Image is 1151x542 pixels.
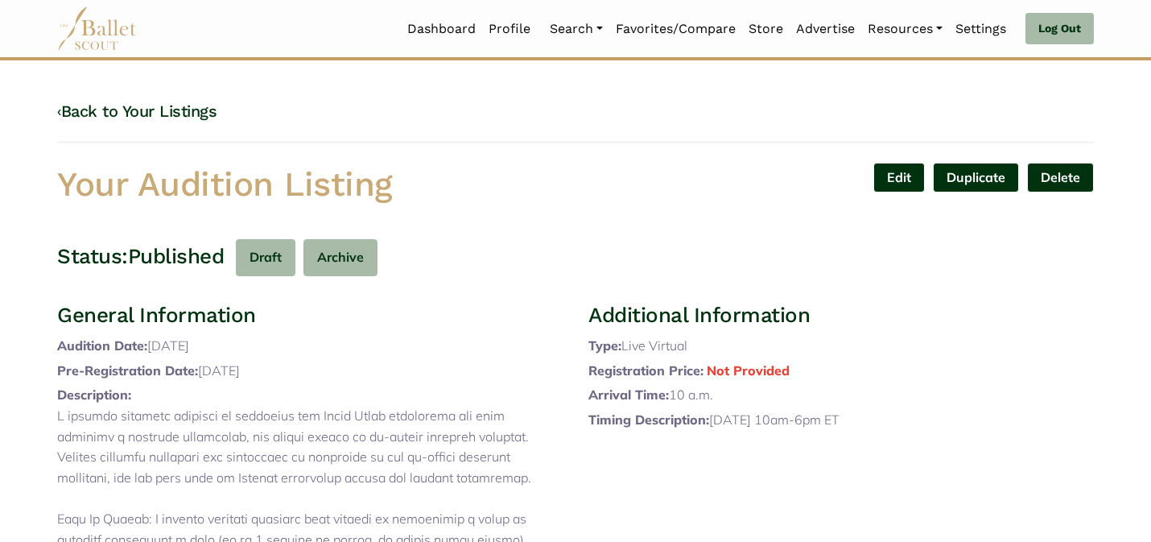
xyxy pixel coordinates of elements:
[949,12,1013,46] a: Settings
[588,337,621,354] span: Type:
[401,12,482,46] a: Dashboard
[588,387,669,403] span: Arrival Time:
[57,302,563,329] h3: General Information
[57,243,128,271] h3: Status:
[57,163,563,207] h1: Your Audition Listing
[57,336,563,357] p: [DATE]
[57,101,61,121] code: ‹
[236,239,295,277] button: Draft
[707,362,790,379] span: Not Provided
[588,410,1094,431] p: [DATE] 10am-6pm ET
[57,337,147,354] span: Audition Date:
[790,12,861,46] a: Advertise
[1025,13,1094,45] a: Log Out
[933,163,1019,192] a: Duplicate
[742,12,790,46] a: Store
[57,361,563,382] p: [DATE]
[57,101,217,121] a: ‹Back to Your Listings
[609,12,742,46] a: Favorites/Compare
[873,163,925,192] a: Edit
[588,412,709,428] span: Timing Description:
[588,336,1094,357] p: Live Virtual
[543,12,609,46] a: Search
[57,362,198,379] span: Pre-Registration Date:
[588,302,1094,329] h3: Additional Information
[128,243,225,271] h3: Published
[588,362,703,379] span: Registration Price:
[57,387,131,403] span: Description:
[861,12,949,46] a: Resources
[1027,163,1094,192] button: Delete
[303,239,377,277] button: Archive
[482,12,537,46] a: Profile
[588,385,1094,406] p: 10 a.m.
